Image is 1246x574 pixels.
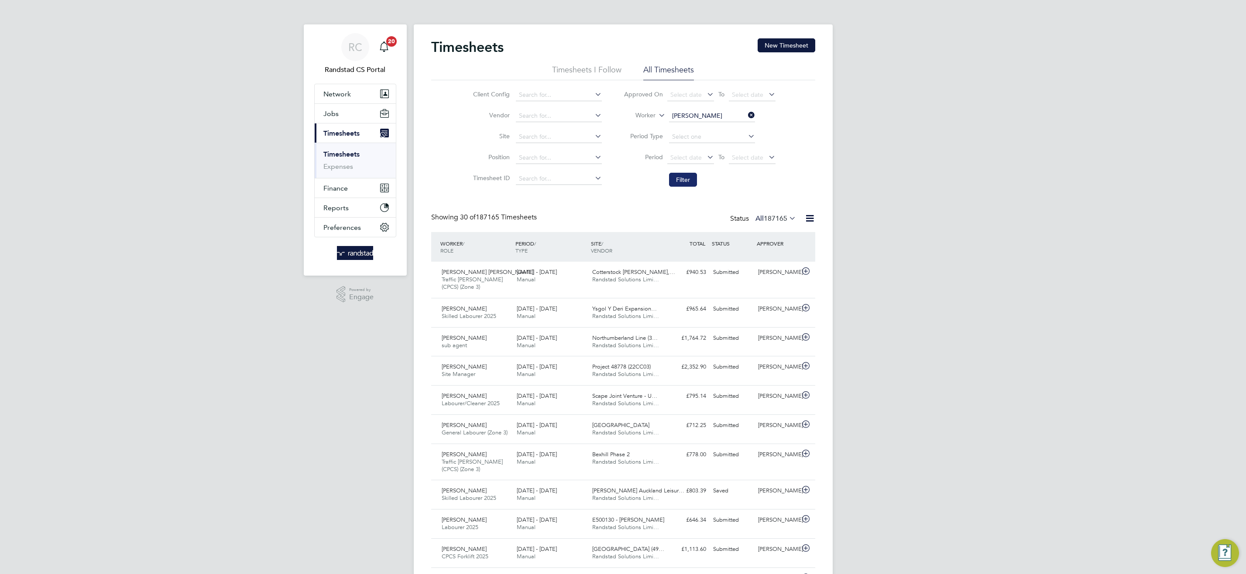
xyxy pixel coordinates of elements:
[710,513,755,527] div: Submitted
[517,363,557,370] span: [DATE] - [DATE]
[592,523,659,531] span: Randstad Solutions Limi…
[517,523,535,531] span: Manual
[517,487,557,494] span: [DATE] - [DATE]
[442,545,487,553] span: [PERSON_NAME]
[755,265,800,280] div: [PERSON_NAME]
[442,458,503,473] span: Traffic [PERSON_NAME] (CPCS) (Zone 3)
[643,65,694,80] li: All Timesheets
[755,302,800,316] div: [PERSON_NAME]
[710,331,755,345] div: Submitted
[592,458,659,465] span: Randstad Solutions Limi…
[690,240,705,247] span: TOTAL
[732,91,763,99] span: Select date
[730,213,798,225] div: Status
[323,223,361,232] span: Preferences
[517,400,535,407] span: Manual
[592,451,630,458] span: Bexhill Phase 2
[516,89,602,101] input: Search for...
[438,236,514,258] div: WORKER
[755,331,800,345] div: [PERSON_NAME]
[755,418,800,433] div: [PERSON_NAME]
[624,90,663,98] label: Approved On
[664,360,710,374] div: £2,352.90
[710,265,755,280] div: Submitted
[315,178,396,198] button: Finance
[516,131,602,143] input: Search for...
[670,91,702,99] span: Select date
[517,553,535,560] span: Manual
[669,110,755,122] input: Search for...
[470,90,510,98] label: Client Config
[664,542,710,557] div: £1,113.60
[304,24,407,276] nav: Main navigation
[764,214,787,223] span: 187165
[517,334,557,342] span: [DATE] - [DATE]
[323,204,349,212] span: Reports
[516,152,602,164] input: Search for...
[592,429,659,436] span: Randstad Solutions Limi…
[515,247,528,254] span: TYPE
[592,370,659,378] span: Randstad Solutions Limi…
[592,392,657,400] span: Scape Joint Venture - U…
[442,268,533,276] span: [PERSON_NAME] [PERSON_NAME]
[710,418,755,433] div: Submitted
[592,312,659,320] span: Randstad Solutions Limi…
[337,246,373,260] img: randstad-logo-retina.png
[755,448,800,462] div: [PERSON_NAME]
[592,276,659,283] span: Randstad Solutions Limi…
[755,389,800,403] div: [PERSON_NAME]
[431,213,539,222] div: Showing
[517,516,557,523] span: [DATE] - [DATE]
[442,451,487,458] span: [PERSON_NAME]
[517,429,535,436] span: Manual
[323,129,360,137] span: Timesheets
[442,494,496,502] span: Skilled Labourer 2025
[349,286,374,294] span: Powered by
[336,286,374,303] a: Powered byEngage
[442,516,487,523] span: [PERSON_NAME]
[315,143,396,178] div: Timesheets
[323,90,351,98] span: Network
[517,451,557,458] span: [DATE] - [DATE]
[442,276,503,290] span: Traffic [PERSON_NAME] (CPCS) (Zone 3)
[442,523,478,531] span: Labourer 2025
[442,553,488,560] span: CPCS Forklift 2025
[442,429,508,436] span: General Labourer (Zone 3)
[592,494,659,502] span: Randstad Solutions Limi…
[517,392,557,400] span: [DATE] - [DATE]
[315,198,396,217] button: Reports
[442,392,487,400] span: [PERSON_NAME]
[517,370,535,378] span: Manual
[460,213,537,222] span: 187165 Timesheets
[710,302,755,316] div: Submitted
[755,236,800,251] div: APPROVER
[315,104,396,123] button: Jobs
[517,421,557,429] span: [DATE] - [DATE]
[755,484,800,498] div: [PERSON_NAME]
[716,89,727,100] span: To
[431,38,504,56] h2: Timesheets
[442,370,475,378] span: Site Manager
[314,246,396,260] a: Go to home page
[517,268,557,276] span: [DATE] - [DATE]
[470,132,510,140] label: Site
[755,360,800,374] div: [PERSON_NAME]
[516,110,602,122] input: Search for...
[624,153,663,161] label: Period
[601,240,603,247] span: /
[442,421,487,429] span: [PERSON_NAME]
[716,151,727,163] span: To
[349,294,374,301] span: Engage
[710,389,755,403] div: Submitted
[592,305,657,312] span: Ysgol Y Deri Expansion…
[624,132,663,140] label: Period Type
[710,448,755,462] div: Submitted
[664,513,710,527] div: £646.34
[516,173,602,185] input: Search for...
[442,342,467,349] span: sub agent
[460,213,476,222] span: 30 of
[470,174,510,182] label: Timesheet ID
[592,400,659,407] span: Randstad Solutions Limi…
[534,240,536,247] span: /
[442,334,487,342] span: [PERSON_NAME]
